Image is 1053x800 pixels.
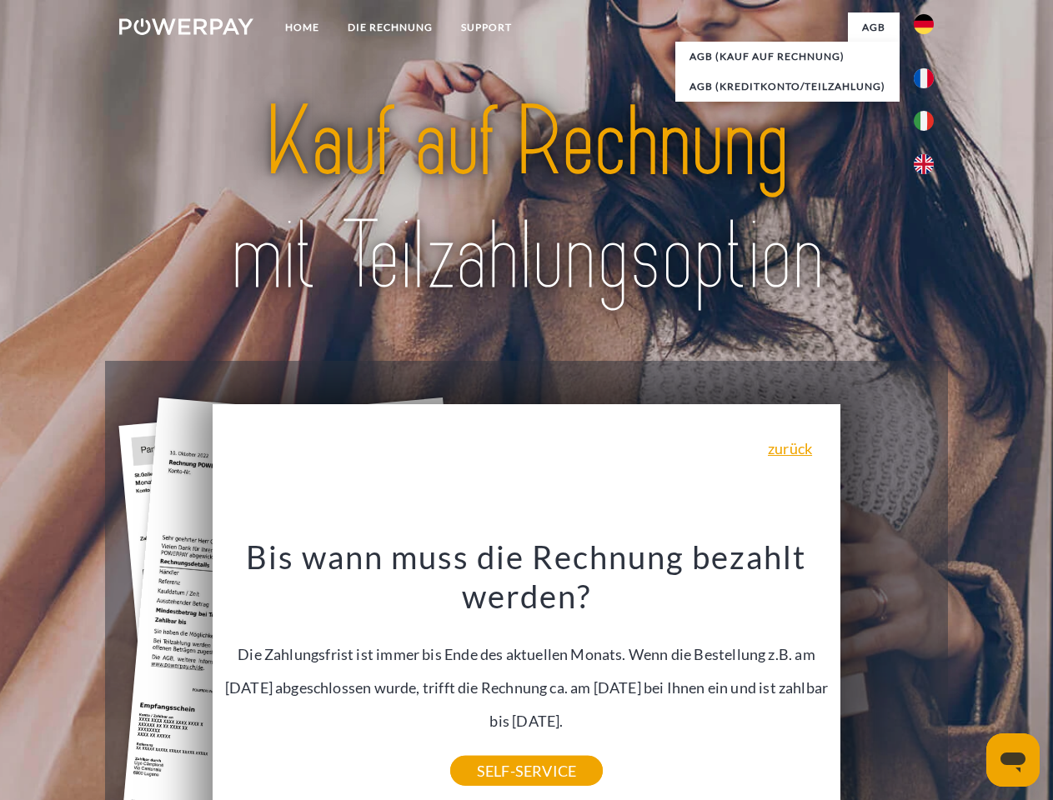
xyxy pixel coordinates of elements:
[848,12,900,42] a: agb
[119,18,253,35] img: logo-powerpay-white.svg
[271,12,333,42] a: Home
[914,111,934,131] img: it
[675,72,900,102] a: AGB (Kreditkonto/Teilzahlung)
[223,537,831,771] div: Die Zahlungsfrist ist immer bis Ende des aktuellen Monats. Wenn die Bestellung z.B. am [DATE] abg...
[675,42,900,72] a: AGB (Kauf auf Rechnung)
[768,441,812,456] a: zurück
[333,12,447,42] a: DIE RECHNUNG
[914,14,934,34] img: de
[223,537,831,617] h3: Bis wann muss die Rechnung bezahlt werden?
[986,733,1040,787] iframe: Schaltfläche zum Öffnen des Messaging-Fensters
[914,154,934,174] img: en
[159,80,894,319] img: title-powerpay_de.svg
[914,68,934,88] img: fr
[450,756,603,786] a: SELF-SERVICE
[447,12,526,42] a: SUPPORT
